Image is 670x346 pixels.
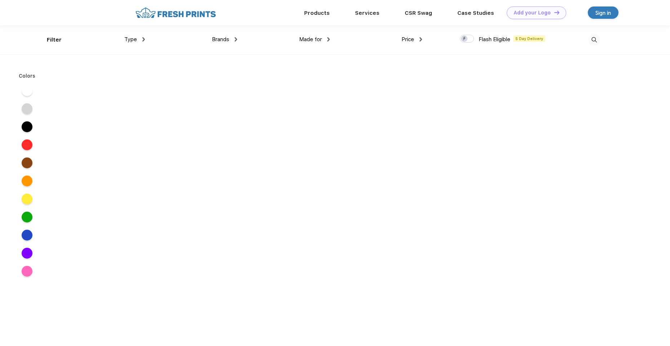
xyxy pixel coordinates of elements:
div: Filter [47,36,62,44]
img: dropdown.png [420,37,422,42]
span: Price [401,36,414,43]
img: fo%20logo%202.webp [133,7,218,19]
img: dropdown.png [235,37,237,42]
img: dropdown.png [142,37,145,42]
span: Flash Eligible [479,36,510,43]
span: Brands [212,36,229,43]
div: Colors [13,72,41,80]
img: dropdown.png [327,37,330,42]
span: Type [124,36,137,43]
a: Sign in [588,7,618,19]
div: Add your Logo [514,10,551,16]
div: Sign in [595,9,611,17]
a: Products [304,10,330,16]
img: DT [554,10,559,14]
span: Made for [299,36,322,43]
img: desktop_search.svg [588,34,600,46]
